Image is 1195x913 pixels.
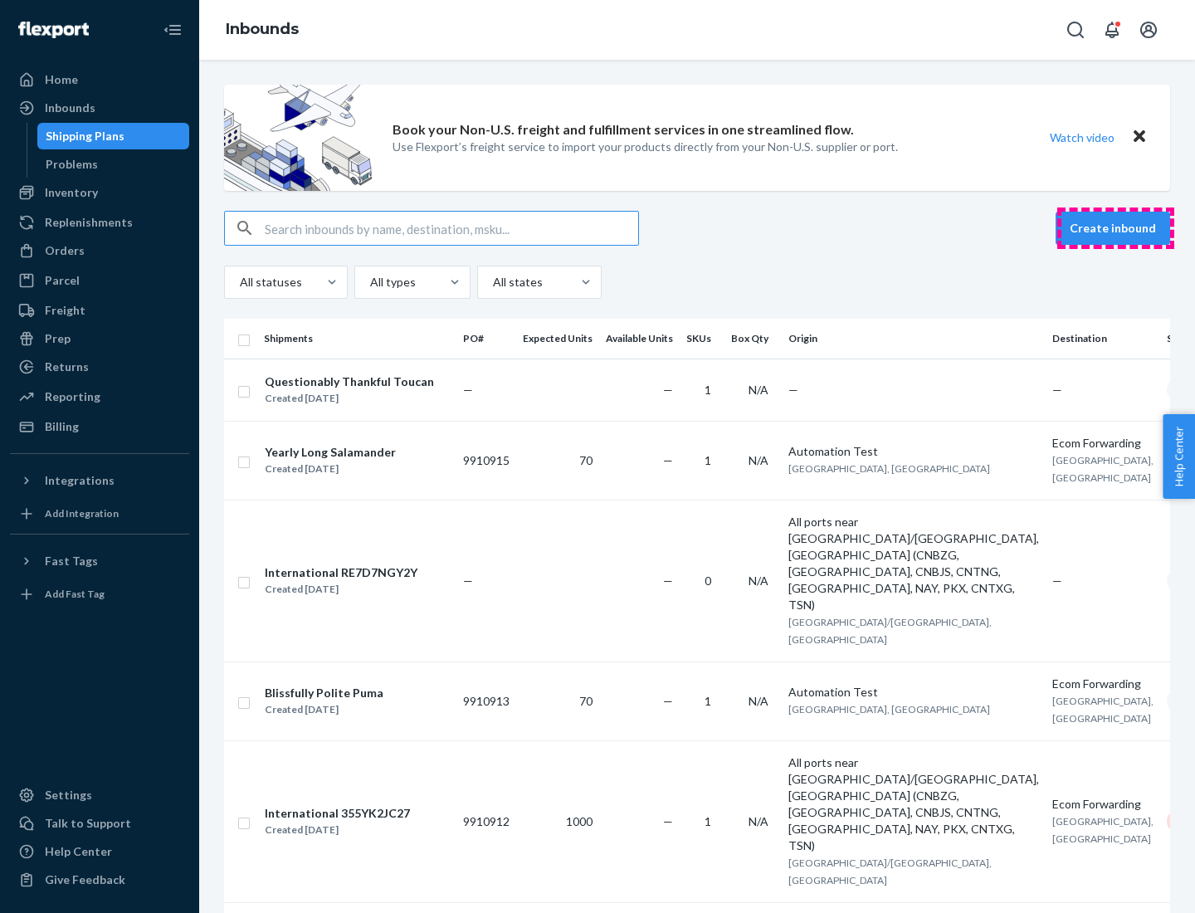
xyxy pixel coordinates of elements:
[788,616,992,646] span: [GEOGRAPHIC_DATA]/[GEOGRAPHIC_DATA], [GEOGRAPHIC_DATA]
[705,383,711,397] span: 1
[463,383,473,397] span: —
[782,319,1046,359] th: Origin
[45,214,133,231] div: Replenishments
[680,319,724,359] th: SKUs
[46,128,124,144] div: Shipping Plans
[45,871,125,888] div: Give Feedback
[1052,454,1154,484] span: [GEOGRAPHIC_DATA], [GEOGRAPHIC_DATA]
[265,444,396,461] div: Yearly Long Salamander
[788,514,1039,613] div: All ports near [GEOGRAPHIC_DATA]/[GEOGRAPHIC_DATA], [GEOGRAPHIC_DATA] (CNBZG, [GEOGRAPHIC_DATA], ...
[1052,695,1154,725] span: [GEOGRAPHIC_DATA], [GEOGRAPHIC_DATA]
[705,574,711,588] span: 0
[663,383,673,397] span: —
[265,685,383,701] div: Blissfully Polite Puma
[10,267,189,294] a: Parcel
[10,354,189,380] a: Returns
[10,838,189,865] a: Help Center
[10,500,189,527] a: Add Integration
[368,274,370,290] input: All types
[1129,125,1150,149] button: Close
[265,212,638,245] input: Search inbounds by name, destination, msku...
[10,581,189,608] a: Add Fast Tag
[10,66,189,93] a: Home
[265,701,383,718] div: Created [DATE]
[456,319,516,359] th: PO#
[156,13,189,46] button: Close Navigation
[749,383,768,397] span: N/A
[566,814,593,828] span: 1000
[37,123,190,149] a: Shipping Plans
[238,274,240,290] input: All statuses
[265,581,417,598] div: Created [DATE]
[45,587,105,601] div: Add Fast Tag
[663,814,673,828] span: —
[1039,125,1125,149] button: Watch video
[1132,13,1165,46] button: Open account menu
[705,814,711,828] span: 1
[788,857,992,886] span: [GEOGRAPHIC_DATA]/[GEOGRAPHIC_DATA], [GEOGRAPHIC_DATA]
[265,805,410,822] div: International 355YK2JC27
[749,574,768,588] span: N/A
[265,461,396,477] div: Created [DATE]
[265,373,434,390] div: Questionably Thankful Toucan
[265,564,417,581] div: International RE7D7NGY2Y
[788,754,1039,854] div: All ports near [GEOGRAPHIC_DATA]/[GEOGRAPHIC_DATA], [GEOGRAPHIC_DATA] (CNBZG, [GEOGRAPHIC_DATA], ...
[45,472,115,489] div: Integrations
[10,237,189,264] a: Orders
[663,694,673,708] span: —
[788,443,1039,460] div: Automation Test
[663,453,673,467] span: —
[45,71,78,88] div: Home
[456,662,516,740] td: 9910913
[10,548,189,574] button: Fast Tags
[456,421,516,500] td: 9910915
[18,22,89,38] img: Flexport logo
[1095,13,1129,46] button: Open notifications
[1163,414,1195,499] button: Help Center
[45,787,92,803] div: Settings
[393,120,854,139] p: Book your Non-U.S. freight and fulfillment services in one streamlined flow.
[705,453,711,467] span: 1
[579,453,593,467] span: 70
[788,703,990,715] span: [GEOGRAPHIC_DATA], [GEOGRAPHIC_DATA]
[265,390,434,407] div: Created [DATE]
[10,383,189,410] a: Reporting
[579,694,593,708] span: 70
[1059,13,1092,46] button: Open Search Box
[45,506,119,520] div: Add Integration
[10,95,189,121] a: Inbounds
[1052,435,1154,452] div: Ecom Forwarding
[1052,796,1154,813] div: Ecom Forwarding
[516,319,599,359] th: Expected Units
[45,815,131,832] div: Talk to Support
[1052,815,1154,845] span: [GEOGRAPHIC_DATA], [GEOGRAPHIC_DATA]
[212,6,312,54] ol: breadcrumbs
[749,814,768,828] span: N/A
[393,139,898,155] p: Use Flexport’s freight service to import your products directly from your Non-U.S. supplier or port.
[456,740,516,902] td: 9910912
[788,383,798,397] span: —
[705,694,711,708] span: 1
[724,319,782,359] th: Box Qty
[45,100,95,116] div: Inbounds
[10,325,189,352] a: Prep
[1046,319,1160,359] th: Destination
[10,782,189,808] a: Settings
[45,184,98,201] div: Inventory
[1052,383,1062,397] span: —
[10,297,189,324] a: Freight
[599,319,680,359] th: Available Units
[749,453,768,467] span: N/A
[45,330,71,347] div: Prep
[46,156,98,173] div: Problems
[257,319,456,359] th: Shipments
[1052,676,1154,692] div: Ecom Forwarding
[45,553,98,569] div: Fast Tags
[788,462,990,475] span: [GEOGRAPHIC_DATA], [GEOGRAPHIC_DATA]
[10,467,189,494] button: Integrations
[663,574,673,588] span: —
[45,302,85,319] div: Freight
[45,843,112,860] div: Help Center
[226,20,299,38] a: Inbounds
